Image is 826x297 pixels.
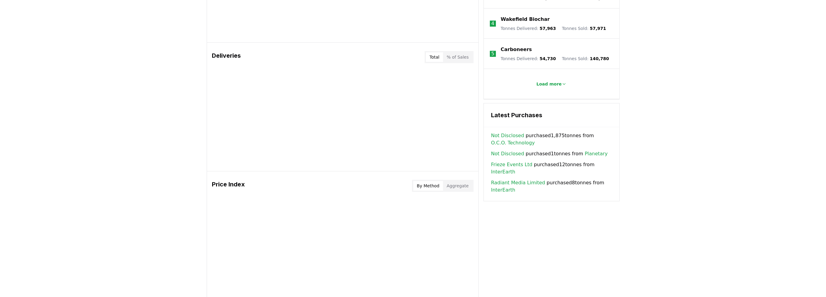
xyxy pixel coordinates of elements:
[491,132,612,147] span: purchased 1,875 tonnes from
[491,168,515,176] a: InterEarth
[491,111,612,120] h3: Latest Purchases
[426,52,443,62] button: Total
[590,26,606,31] span: 57,971
[540,26,556,31] span: 57,963
[491,139,535,147] a: O.C.O. Technology
[212,180,245,192] h3: Price Index
[590,56,609,61] span: 140,780
[562,25,606,31] p: Tonnes Sold :
[536,81,562,87] p: Load more
[491,186,515,194] a: InterEarth
[212,51,241,63] h3: Deliveries
[491,20,494,27] p: 4
[562,56,609,62] p: Tonnes Sold :
[491,50,494,57] p: 5
[413,181,443,191] button: By Method
[491,132,524,139] a: Not Disclosed
[501,25,556,31] p: Tonnes Delivered :
[491,179,545,186] a: Radiant Media Limited
[540,56,556,61] span: 54,730
[491,161,532,168] a: Frieze Events Ltd
[501,56,556,62] p: Tonnes Delivered :
[491,150,524,157] a: Not Disclosed
[491,150,608,157] span: purchased 1 tonnes from
[501,46,532,53] a: Carboneers
[531,78,571,90] button: Load more
[491,179,612,194] span: purchased 8 tonnes from
[501,16,550,23] a: Wakefield Biochar
[443,52,472,62] button: % of Sales
[443,181,472,191] button: Aggregate
[491,161,612,176] span: purchased 12 tonnes from
[585,150,608,157] a: Planetary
